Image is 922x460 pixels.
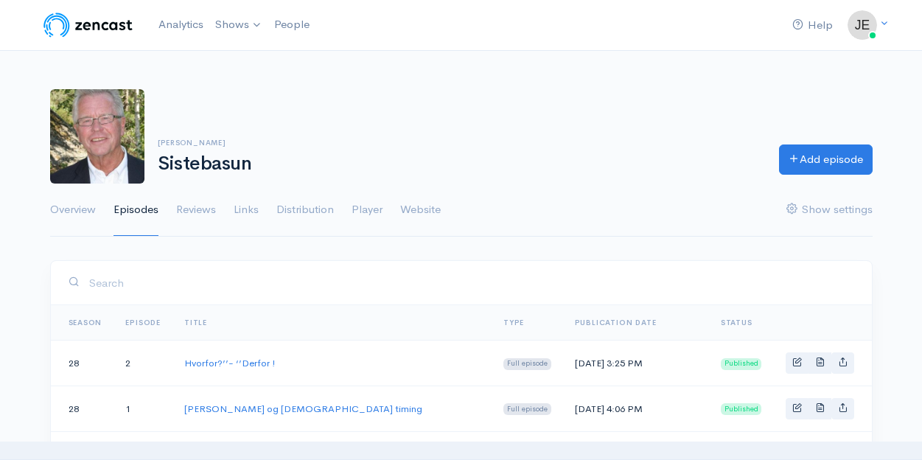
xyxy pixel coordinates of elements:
div: Basic example [786,398,854,419]
span: Full episode [503,403,551,415]
input: Search [88,268,854,298]
td: 28 [51,341,114,386]
a: Help [786,10,839,41]
a: Hvorfor?’’- ‘’Derfor ! [184,357,276,369]
span: Full episode [503,358,551,370]
span: Published [721,403,762,415]
a: [PERSON_NAME] og [DEMOGRAPHIC_DATA] timing [184,402,422,415]
img: ZenCast Logo [41,10,135,40]
a: Distribution [276,184,334,237]
a: Show settings [786,184,873,237]
td: [DATE] 4:06 PM [563,386,709,431]
a: Overview [50,184,96,237]
span: Published [721,358,762,370]
a: Reviews [176,184,216,237]
td: 1 [113,386,172,431]
a: Title [184,318,207,327]
td: 2 [113,341,172,386]
td: 28 [51,386,114,431]
div: Basic example [786,352,854,374]
a: Player [352,184,383,237]
span: Status [721,318,752,327]
a: Links [234,184,259,237]
a: People [268,9,315,41]
h1: Sistebasun [158,153,761,175]
td: [DATE] 3:25 PM [563,341,709,386]
a: Episode [125,318,161,327]
iframe: gist-messenger-bubble-iframe [872,410,907,445]
a: Add episode [779,144,873,175]
a: Publication date [575,318,657,327]
a: Season [69,318,102,327]
a: Type [503,318,524,327]
a: Episodes [113,184,158,237]
img: ... [848,10,877,40]
h6: [PERSON_NAME] [158,139,761,147]
a: Analytics [153,9,209,41]
a: Website [400,184,441,237]
a: Shows [209,9,268,41]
